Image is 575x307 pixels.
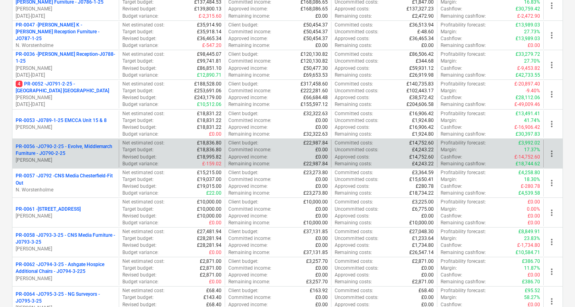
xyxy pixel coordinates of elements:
[301,6,328,12] p: £168,086.65
[301,101,328,108] p: £155,597.12
[441,117,457,124] p: Margin :
[303,199,328,205] p: £10,000.00
[228,154,268,161] p: Approved income :
[441,28,457,35] p: Margin :
[16,173,116,193] div: PR-0057 -J0792 -CNS Media Chesterfield-Fit OutN. Worstenholme
[228,87,271,94] p: Committed income :
[547,297,557,306] span: more_vert
[441,131,486,138] p: Remaining cashflow :
[228,176,271,183] p: Committed income :
[122,110,165,117] p: Net estimated cost :
[524,176,540,183] p: 18.30%
[16,81,22,87] span: 4
[122,161,158,167] p: Budget variance :
[517,65,540,72] p: £-9,453.82
[335,131,372,138] p: Remaining costs :
[303,35,328,42] p: £50,454.37
[335,169,373,176] p: Committed costs :
[441,42,486,49] p: Remaining cashflow :
[514,154,540,161] p: £-14,752.60
[122,22,165,28] p: Net estimated cost :
[528,220,540,226] p: £0.00
[516,35,540,42] p: £13,989.03
[16,143,116,157] p: PR-0056 - JO790-2-25 - Evolve, Middlemarch Furniture - JO790-2-25
[335,6,370,12] p: Approved costs :
[441,220,486,226] p: Remaining cashflow :
[228,81,258,87] p: Client budget :
[303,72,328,79] p: £69,653.53
[412,131,434,138] p: £1,924.80
[122,169,165,176] p: Net estimated cost :
[335,110,373,117] p: Committed costs :
[197,117,221,124] p: £18,831.22
[303,131,328,138] p: £32,322.63
[516,22,540,28] p: £13,989.03
[518,140,540,146] p: £3,992.02
[409,220,434,226] p: £10,000.00
[197,146,221,153] p: £18,836.80
[441,58,457,65] p: Margin :
[547,60,557,70] span: more_vert
[315,183,328,190] p: £0.00
[441,22,486,28] p: Profitability forecast :
[315,176,328,183] p: £0.00
[122,199,165,205] p: Net estimated cost :
[16,206,81,213] p: PR-0061 - [STREET_ADDRESS]
[228,72,270,79] p: Remaining income :
[228,65,268,72] p: Approved income :
[315,117,328,124] p: £0.00
[228,206,271,213] p: Committed income :
[16,22,116,49] div: PR-0047 -[PERSON_NAME] K - [PERSON_NAME] Reception Furniture - JO787-1-25N. Worstenholme
[441,190,486,197] p: Remaining cashflow :
[16,6,116,12] p: [PERSON_NAME]
[228,101,270,108] p: Remaining income :
[197,101,221,108] p: £10,512.06
[197,124,221,131] p: £18,831.22
[16,232,116,246] p: PR-0058 - J0793-3-25 - CNS Media Furniture - J0793-3-25
[197,140,221,146] p: £18,836.80
[315,13,328,20] p: £0.00
[528,213,540,220] p: £0.00
[441,13,486,20] p: Remaining cashflow :
[526,87,540,94] p: -9.40%
[409,35,434,42] p: £36,465.34
[335,190,372,197] p: Remaining costs :
[122,140,165,146] p: Net estimated cost :
[335,51,373,58] p: Committed costs :
[521,183,540,190] p: £-280.78
[122,228,165,235] p: Net estimated cost :
[516,6,540,12] p: £30,759.42
[122,146,154,153] p: Target budget :
[228,35,268,42] p: Approved income :
[194,87,221,94] p: £253,691.06
[16,187,116,193] p: N. Worstenholme
[417,28,434,35] p: £-48.60
[412,117,434,124] p: £1,924.80
[228,6,268,12] p: Approved income :
[122,6,156,12] p: Revised budget :
[421,213,434,220] p: £0.00
[122,220,158,226] p: Budget variance :
[547,119,557,129] span: more_vert
[516,72,540,79] p: £42,733.55
[524,28,540,35] p: 27.73%
[335,228,373,235] p: Committed costs :
[335,176,378,183] p: Uncommitted costs :
[16,81,116,94] p: PR-0052 - JO791-2-25 - [GEOGRAPHIC_DATA] [GEOGRAPHIC_DATA]
[197,72,221,79] p: £12,890.71
[228,117,271,124] p: Committed income :
[406,87,434,94] p: £102,443.17
[228,183,268,190] p: Approved income :
[547,89,557,99] span: more_vert
[441,154,462,161] p: Cashflow :
[524,58,540,65] p: 27.70%
[122,117,154,124] p: Target budget :
[547,30,557,40] span: more_vert
[122,94,156,101] p: Revised budget :
[16,22,116,42] p: PR-0047 - [PERSON_NAME] K - [PERSON_NAME] Reception Furniture - JO787-1-25
[301,87,328,94] p: £222,281.60
[335,117,378,124] p: Uncommitted costs :
[315,213,328,220] p: £0.00
[409,65,434,72] p: £59,931.12
[301,58,328,65] p: £120,130.82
